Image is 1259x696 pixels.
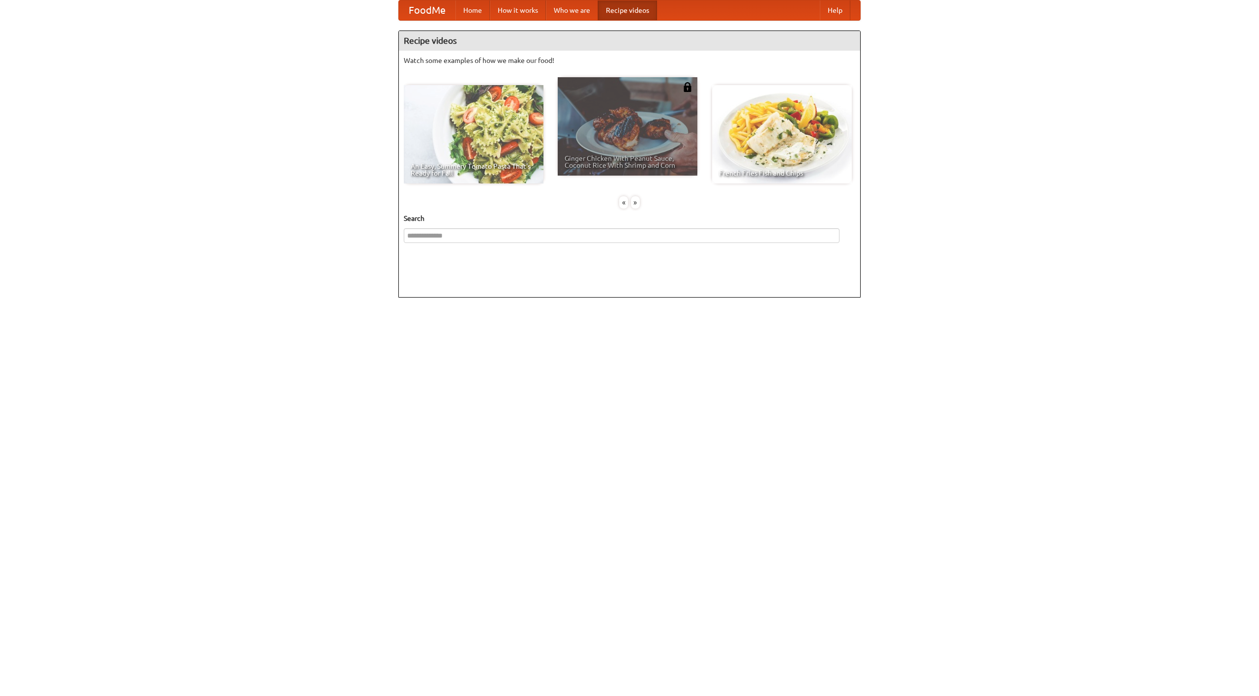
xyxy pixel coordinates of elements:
[404,56,855,65] p: Watch some examples of how we make our food!
[598,0,657,20] a: Recipe videos
[399,31,860,51] h4: Recipe videos
[712,85,852,183] a: French Fries Fish and Chips
[404,85,543,183] a: An Easy, Summery Tomato Pasta That's Ready for Fall
[546,0,598,20] a: Who we are
[820,0,850,20] a: Help
[490,0,546,20] a: How it works
[411,163,537,177] span: An Easy, Summery Tomato Pasta That's Ready for Fall
[404,213,855,223] h5: Search
[455,0,490,20] a: Home
[719,170,845,177] span: French Fries Fish and Chips
[631,196,640,209] div: »
[399,0,455,20] a: FoodMe
[619,196,628,209] div: «
[683,82,692,92] img: 483408.png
